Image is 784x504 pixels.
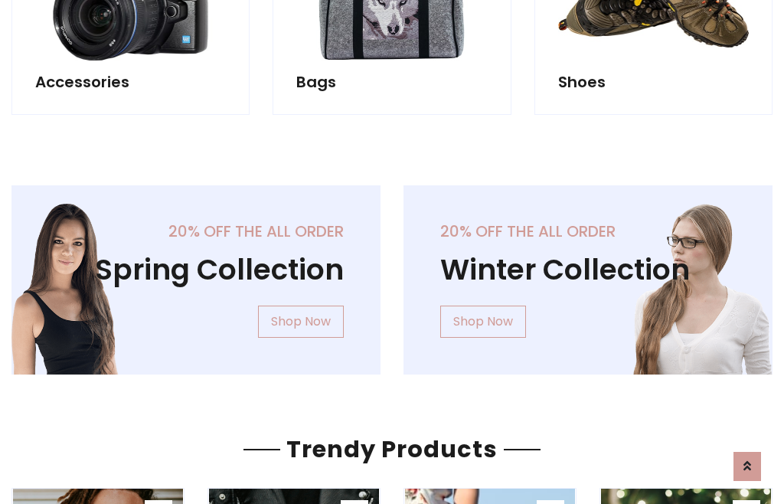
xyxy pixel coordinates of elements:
[440,306,526,338] a: Shop Now
[440,253,736,287] h1: Winter Collection
[440,222,736,241] h5: 20% off the all order
[48,253,344,287] h1: Spring Collection
[48,222,344,241] h5: 20% off the all order
[280,433,504,466] span: Trendy Products
[296,73,487,91] h5: Bags
[558,73,749,91] h5: Shoes
[35,73,226,91] h5: Accessories
[258,306,344,338] a: Shop Now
